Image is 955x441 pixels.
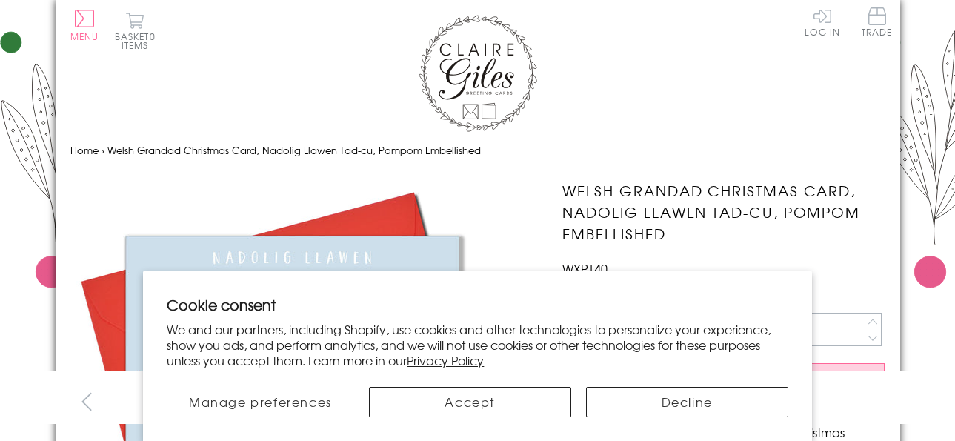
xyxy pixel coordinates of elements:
a: Trade [862,7,893,39]
button: Menu [70,10,99,41]
img: Claire Giles Greetings Cards [419,15,537,132]
span: Welsh Grandad Christmas Card, Nadolig Llawen Tad-cu, Pompom Embellished [107,143,481,157]
a: Privacy Policy [407,351,484,369]
span: 0 items [122,30,156,52]
span: Trade [862,7,893,36]
button: Manage preferences [167,387,353,417]
h1: Welsh Grandad Christmas Card, Nadolig Llawen Tad-cu, Pompom Embellished [562,180,885,244]
button: Basket0 items [115,12,156,50]
button: Accept [369,387,571,417]
span: WXP140 [562,259,608,277]
h2: Cookie consent [167,294,788,315]
p: We and our partners, including Shopify, use cookies and other technologies to personalize your ex... [167,322,788,368]
span: › [102,143,104,157]
a: Log In [805,7,840,36]
span: Manage preferences [189,393,332,411]
button: prev [70,385,104,418]
button: Decline [586,387,788,417]
a: Home [70,143,99,157]
span: Menu [70,30,99,43]
nav: breadcrumbs [70,136,885,166]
